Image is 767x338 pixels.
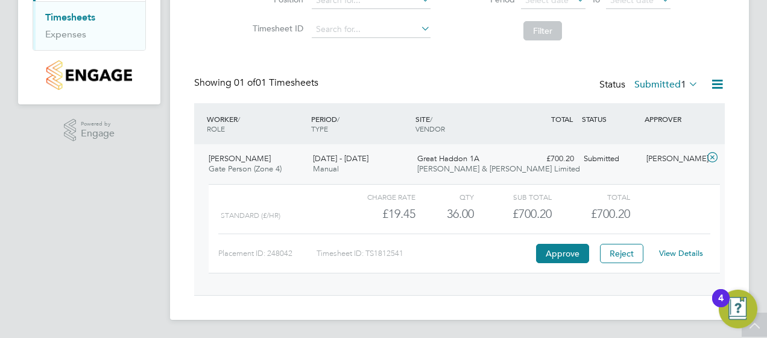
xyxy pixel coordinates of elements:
span: Powered by [81,119,115,129]
div: 4 [718,298,724,314]
span: ROLE [207,124,225,133]
div: £19.45 [338,204,415,224]
label: Submitted [634,78,698,91]
span: / [337,114,339,124]
span: Manual [313,164,339,174]
div: £700.20 [474,204,552,224]
div: Timesheet ID: TS1812541 [317,244,533,263]
span: TOTAL [551,114,573,124]
div: Sub Total [474,190,552,204]
div: Showing [194,77,321,89]
div: QTY [415,190,474,204]
span: / [238,114,240,124]
span: / [430,114,432,124]
span: Gate Person (Zone 4) [209,164,282,174]
span: [PERSON_NAME] & [PERSON_NAME] Limited [417,164,580,174]
div: Placement ID: 248042 [218,244,317,263]
button: Approve [536,244,589,263]
label: Timesheet ID [249,23,303,34]
div: SITE [412,108,517,139]
a: Timesheets [45,11,95,23]
div: STATUS [579,108,642,130]
span: Engage [81,129,115,139]
div: WORKER [204,108,308,139]
span: TYPE [311,124,328,133]
span: [DATE] - [DATE] [313,153,368,164]
div: [PERSON_NAME] [642,149,704,169]
div: Total [552,190,630,204]
button: Filter [523,21,562,40]
div: PERIOD [308,108,412,139]
div: Submitted [579,149,642,169]
div: Charge rate [338,190,415,204]
span: 01 Timesheets [234,77,318,89]
div: 36.00 [415,204,474,224]
div: Status [599,77,701,94]
div: Timesheets [33,1,145,50]
span: VENDOR [415,124,445,133]
img: countryside-properties-logo-retina.png [46,60,131,90]
span: [PERSON_NAME] [209,153,271,164]
span: 01 of [234,77,256,89]
div: APPROVER [642,108,704,130]
input: Search for... [312,21,431,38]
span: £700.20 [591,206,630,221]
span: Standard (£/HR) [221,211,280,220]
div: £700.20 [516,149,579,169]
a: Go to home page [33,60,146,90]
a: Powered byEngage [64,119,115,142]
span: 1 [681,78,686,91]
span: Great Haddon 1A [417,153,479,164]
button: Open Resource Center, 4 new notifications [719,290,757,328]
button: Reject [600,244,643,263]
a: Expenses [45,28,86,40]
a: View Details [659,248,703,258]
